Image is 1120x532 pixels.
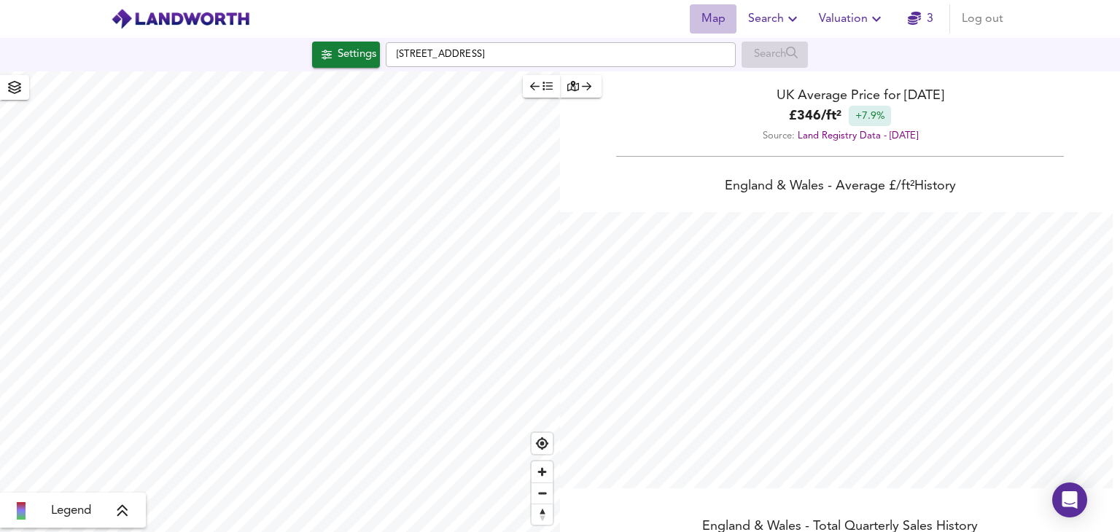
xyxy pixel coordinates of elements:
[813,4,891,34] button: Valuation
[111,8,250,30] img: logo
[908,9,933,29] a: 3
[312,42,380,68] button: Settings
[742,42,808,68] div: Enable a Source before running a Search
[742,4,807,34] button: Search
[338,45,376,64] div: Settings
[956,4,1009,34] button: Log out
[897,4,944,34] button: 3
[560,126,1120,146] div: Source:
[532,504,553,525] button: Reset bearing to north
[962,9,1003,29] span: Log out
[560,86,1120,106] div: UK Average Price for [DATE]
[789,106,841,126] b: £ 346 / ft²
[51,502,91,520] span: Legend
[748,9,801,29] span: Search
[386,42,736,67] input: Enter a location...
[532,433,553,454] button: Find my location
[690,4,736,34] button: Map
[312,42,380,68] div: Click to configure Search Settings
[798,131,918,141] a: Land Registry Data - [DATE]
[532,461,553,482] button: Zoom in
[560,177,1120,197] div: England & Wales - Average £/ ft² History
[696,9,731,29] span: Map
[1052,482,1087,517] div: Open Intercom Messenger
[532,482,553,504] button: Zoom out
[819,9,885,29] span: Valuation
[849,106,891,126] div: +7.9%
